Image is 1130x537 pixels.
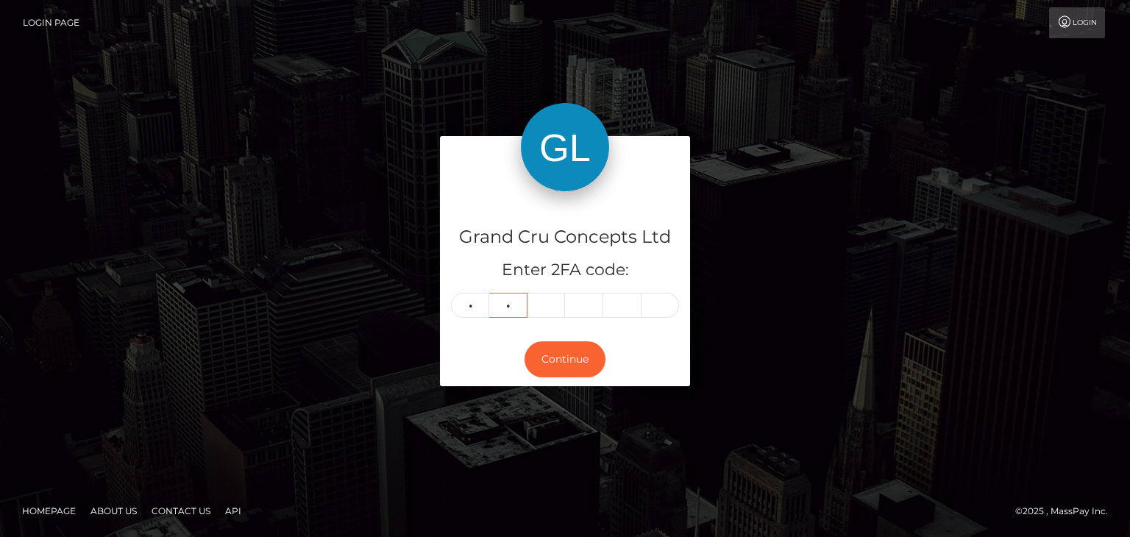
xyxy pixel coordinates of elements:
[1049,7,1105,38] a: Login
[85,499,143,522] a: About Us
[521,103,609,191] img: Grand Cru Concepts Ltd
[525,341,605,377] button: Continue
[16,499,82,522] a: Homepage
[146,499,216,522] a: Contact Us
[219,499,247,522] a: API
[23,7,79,38] a: Login Page
[451,224,679,250] h4: Grand Cru Concepts Ltd
[1015,503,1119,519] div: © 2025 , MassPay Inc.
[451,259,679,282] h5: Enter 2FA code:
